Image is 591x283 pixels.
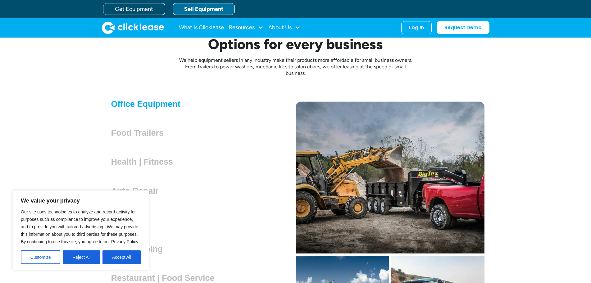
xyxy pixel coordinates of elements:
[102,250,141,264] button: Accept All
[176,36,415,52] h2: Options for every business
[102,21,164,34] img: Clicklease logo
[111,157,178,167] h3: Health | Fitness
[111,99,186,109] h3: Office Equipment
[173,3,235,15] a: Sell Equipment
[111,273,220,283] h3: Restaurant | Food Service
[179,21,224,34] a: What Is Clicklease
[437,21,489,34] a: Request Demo
[21,250,60,264] button: Customize
[21,197,141,204] p: We value your privacy
[176,57,415,76] p: We help equipment sellers in any industry make their products more affordable for small business ...
[409,25,424,31] div: Log In
[268,21,300,34] div: About Us
[103,3,165,15] a: Get Equipment
[111,128,169,138] h3: Food Trailers
[21,209,139,244] span: Our site uses technologies to analyze and record activity for purposes such as compliance to impr...
[229,21,263,34] div: Resources
[111,186,164,196] h3: Auto Repair
[102,21,164,34] a: home
[63,250,100,264] button: Reject All
[12,190,149,271] div: We value your privacy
